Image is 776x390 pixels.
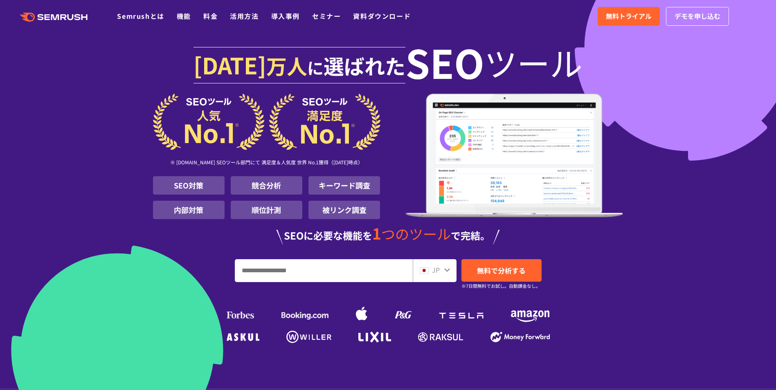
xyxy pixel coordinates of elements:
[193,48,266,81] span: [DATE]
[177,11,191,21] a: 機能
[231,201,302,219] li: 順位計測
[381,224,451,244] span: つのツール
[598,7,660,26] a: 無料トライアル
[235,260,412,282] input: URL、キーワードを入力してください
[308,201,380,219] li: 被リンク調査
[230,11,259,21] a: 活用方法
[203,11,218,21] a: 料金
[307,56,324,79] span: に
[405,46,484,78] span: SEO
[117,11,164,21] a: Semrushとは
[271,11,300,21] a: 導入事例
[432,265,440,275] span: JP
[477,265,526,276] span: 無料で分析する
[461,282,540,290] small: ※7日間無料でお試し。自動課金なし。
[308,176,380,195] li: キーワード調査
[484,46,583,78] span: ツール
[675,11,720,22] span: デモを申し込む
[266,51,307,80] span: 万人
[372,222,381,244] span: 1
[666,7,729,26] a: デモを申し込む
[231,176,302,195] li: 競合分析
[153,226,623,244] div: SEOに必要な機能を
[153,176,225,195] li: SEO対策
[353,11,411,21] a: 資料ダウンロード
[153,201,225,219] li: 内部対策
[324,51,405,80] span: 選ばれた
[461,259,542,282] a: 無料で分析する
[606,11,652,22] span: 無料トライアル
[451,228,490,242] span: で完結。
[312,11,341,21] a: セミナー
[153,150,380,176] div: ※ [DOMAIN_NAME] SEOツール部門にて 満足度＆人気度 世界 No.1獲得（[DATE]時点）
